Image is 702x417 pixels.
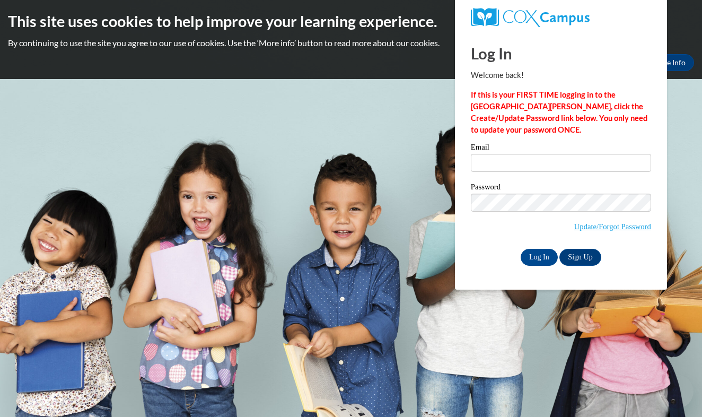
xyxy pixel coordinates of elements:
label: Password [471,183,651,194]
a: COX Campus [471,8,651,27]
a: Sign Up [559,249,601,266]
p: Welcome back! [471,69,651,81]
h2: This site uses cookies to help improve your learning experience. [8,11,694,32]
input: Log In [521,249,558,266]
label: Email [471,143,651,154]
a: Update/Forgot Password [574,222,651,231]
p: By continuing to use the site you agree to our use of cookies. Use the ‘More info’ button to read... [8,37,694,49]
iframe: Button to launch messaging window [660,375,694,409]
h1: Log In [471,42,651,64]
a: More Info [644,54,694,71]
img: COX Campus [471,8,590,27]
strong: If this is your FIRST TIME logging in to the [GEOGRAPHIC_DATA][PERSON_NAME], click the Create/Upd... [471,90,647,134]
